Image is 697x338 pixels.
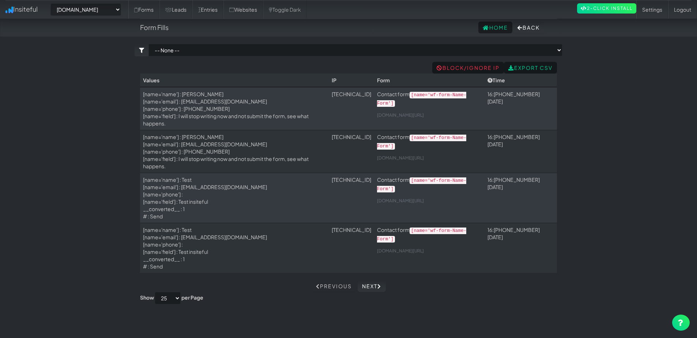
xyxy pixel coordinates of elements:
[140,173,329,223] td: [name='name'] : Test [name='email'] : [EMAIL_ADDRESS][DOMAIN_NAME] [name='phone'] : [name='field'...
[636,0,668,19] a: Settings
[485,130,557,173] td: 16:[PHONE_NUMBER][DATE]
[513,22,544,33] button: Back
[485,223,557,273] td: 16:[PHONE_NUMBER][DATE]
[504,62,557,74] a: Export CSV
[485,173,557,223] td: 16:[PHONE_NUMBER][DATE]
[140,87,329,130] td: [name='name'] : [PERSON_NAME] [name='email'] : [EMAIL_ADDRESS][DOMAIN_NAME] [name='phone'] : [PHO...
[377,198,424,203] a: [DOMAIN_NAME][URL]
[377,92,466,107] code: [name='wf-form-Name-Form']
[377,135,466,150] code: [name='wf-form-Name-Form']
[668,0,697,19] a: Logout
[181,294,203,301] label: per Page
[332,91,371,97] a: [TECHNICAL_ID]
[263,0,307,19] a: Toggle Dark
[478,22,512,33] a: Home
[577,3,636,14] a: 2-Click Install
[377,228,466,243] code: [name='wf-form-Name-Form']
[432,62,504,74] a: Block/Ignore IP
[312,280,356,292] a: Previous
[332,176,371,183] a: [TECHNICAL_ID]
[377,90,482,107] p: Contact form
[140,24,169,31] h4: Form Fills
[377,177,466,192] code: [name='wf-form-Name-Form']
[377,112,424,118] a: [DOMAIN_NAME][URL]
[329,74,374,87] th: IP
[159,0,192,19] a: Leads
[332,226,371,233] a: [TECHNICAL_ID]
[332,134,371,140] a: [TECHNICAL_ID]
[223,0,263,19] a: Websites
[377,226,482,243] p: Contact form
[377,155,424,161] a: [DOMAIN_NAME][URL]
[377,248,424,253] a: [DOMAIN_NAME][URL]
[140,223,329,273] td: [name='name'] : Test [name='email'] : [EMAIL_ADDRESS][DOMAIN_NAME] [name='phone'] : [name='field'...
[485,87,557,130] td: 16:[PHONE_NUMBER][DATE]
[140,294,154,301] label: Show
[128,0,159,19] a: Forms
[140,130,329,173] td: [name='name'] : [PERSON_NAME] [name='email'] : [EMAIL_ADDRESS][DOMAIN_NAME] [name='phone'] : [PHO...
[192,0,223,19] a: Entries
[485,74,557,87] th: Time
[377,133,482,150] p: Contact form
[377,176,482,193] p: Contact form
[358,280,386,292] a: Next
[374,74,485,87] th: Form
[140,74,329,87] th: Values
[5,7,13,13] img: icon.png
